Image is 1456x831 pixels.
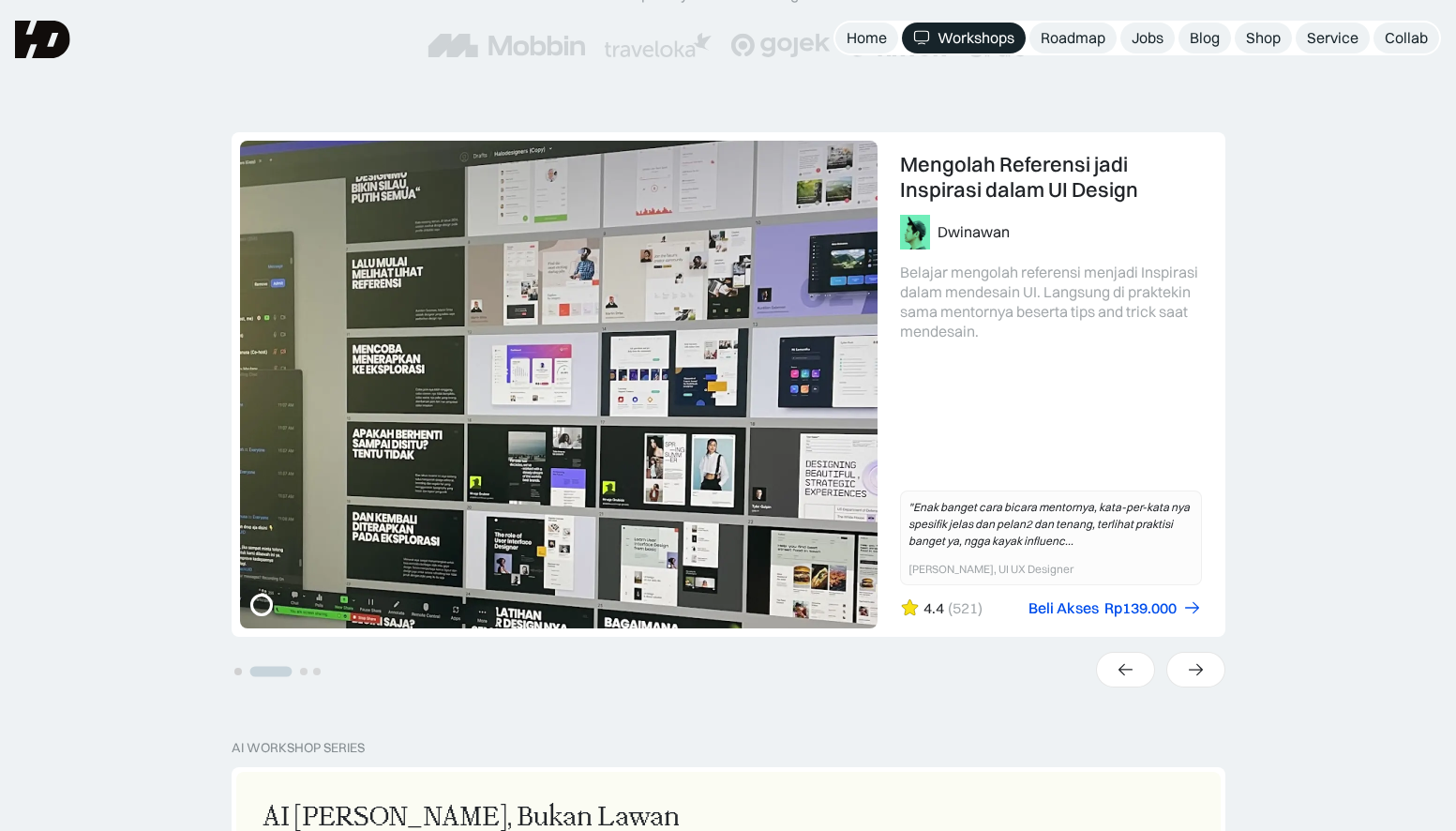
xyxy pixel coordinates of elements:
[923,598,944,618] div: 4.4
[1028,598,1202,618] a: Beli AksesRp139.000
[902,23,1026,53] a: Workshops
[1190,28,1220,48] div: Blog
[1385,28,1428,48] div: Collab
[1178,23,1231,53] a: Blog
[1235,23,1292,53] a: Shop
[948,598,983,618] div: (521)
[232,740,365,756] div: AI Workshop Series
[1246,28,1281,48] div: Shop
[1041,28,1105,48] div: Roadmap
[1120,23,1175,53] a: Jobs
[232,132,1225,637] div: 2 of 4
[1028,598,1099,618] div: Beli Akses
[1132,28,1163,48] div: Jobs
[835,23,898,53] a: Home
[847,28,887,48] div: Home
[249,667,292,677] button: Go to slide 2
[938,28,1014,48] div: Workshops
[232,662,323,678] ul: Select a slide to show
[1104,598,1177,618] div: Rp139.000
[1296,23,1370,53] a: Service
[313,668,321,675] button: Go to slide 4
[300,668,308,675] button: Go to slide 3
[1029,23,1117,53] a: Roadmap
[1307,28,1358,48] div: Service
[1373,23,1439,53] a: Collab
[234,668,242,675] button: Go to slide 1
